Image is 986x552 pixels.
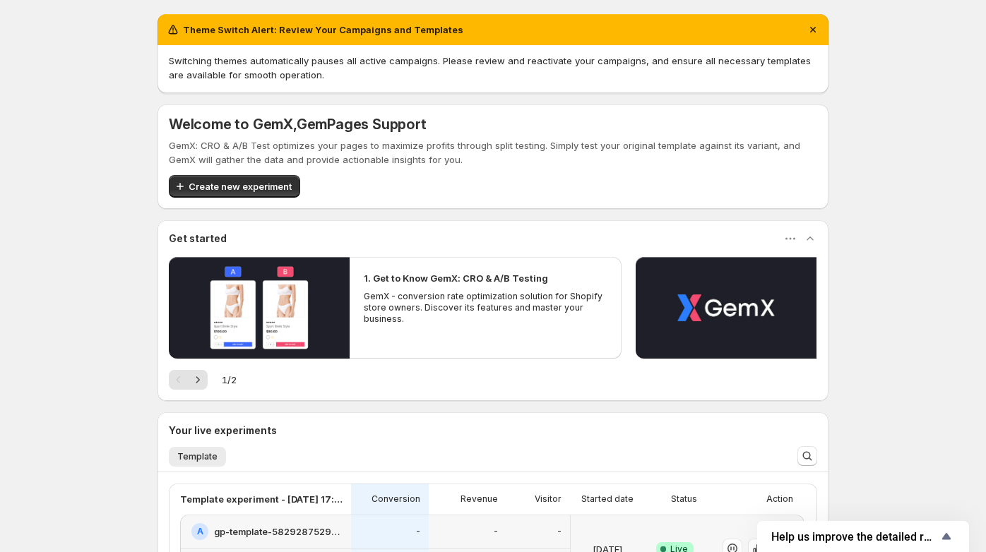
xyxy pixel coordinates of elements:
[169,370,208,390] nav: Pagination
[771,528,955,545] button: Show survey - Help us improve the detailed report for A/B campaigns
[169,175,300,198] button: Create new experiment
[671,493,697,505] p: Status
[188,370,208,390] button: Next
[180,492,343,506] p: Template experiment - [DATE] 17:24:08
[771,530,938,544] span: Help us improve the detailed report for A/B campaigns
[197,526,203,537] h2: A
[214,524,343,539] h2: gp-template-582928752984458201
[169,424,277,438] h3: Your live experiments
[169,232,227,246] h3: Get started
[169,138,817,167] p: GemX: CRO & A/B Test optimizes your pages to maximize profits through split testing. Simply test ...
[494,526,498,537] p: -
[177,451,218,462] span: Template
[636,257,816,359] button: Play video
[535,493,562,505] p: Visitor
[461,493,498,505] p: Revenue
[803,20,823,40] button: Dismiss notification
[364,271,548,285] h2: 1. Get to Know GemX: CRO & A/B Testing
[372,493,420,505] p: Conversion
[797,446,817,466] button: Search and filter results
[557,526,562,537] p: -
[169,55,811,80] span: Switching themes automatically pauses all active campaigns. Please review and reactivate your cam...
[169,116,427,133] h5: Welcome to GemX
[189,179,292,193] span: Create new experiment
[416,526,420,537] p: -
[293,116,427,133] span: , GemPages Support
[364,291,607,325] p: GemX - conversion rate optimization solution for Shopify store owners. Discover its features and ...
[766,493,793,505] p: Action
[222,373,237,387] span: 1 / 2
[183,23,463,37] h2: Theme Switch Alert: Review Your Campaigns and Templates
[169,257,350,359] button: Play video
[581,493,634,505] p: Started date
